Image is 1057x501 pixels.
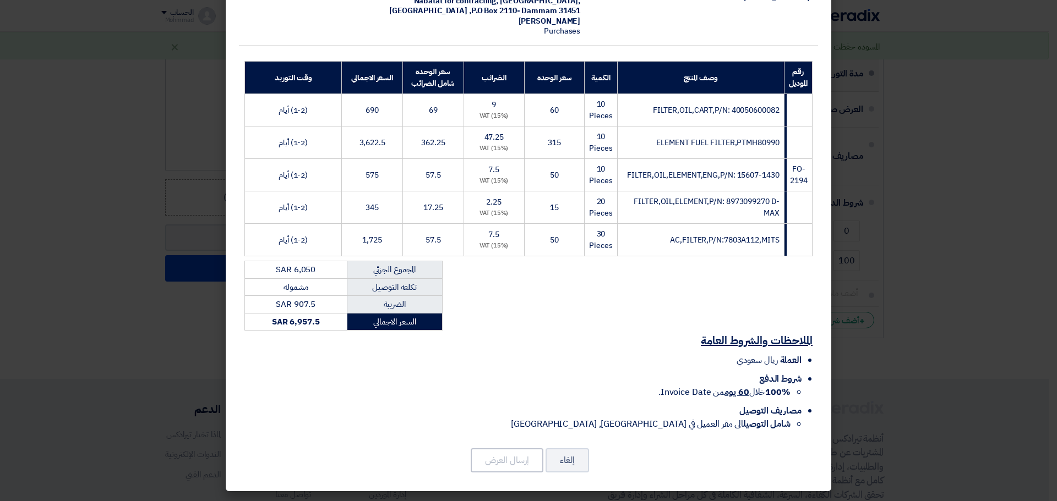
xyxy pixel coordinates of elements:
span: AC,FILTER,P/N:7803A112,MITS [670,234,779,246]
th: وصف المنتج [617,62,784,94]
span: مشموله [284,281,308,293]
div: (15%) VAT [468,209,520,218]
u: 60 يوم [724,386,749,399]
div: (15%) VAT [468,144,520,153]
span: 30 Pieces [589,228,612,251]
th: الضرائب [464,62,524,94]
span: 69 [429,104,438,116]
span: 1,725 [362,234,382,246]
th: الكمية [585,62,617,94]
div: (15%) VAT [468,177,520,186]
td: السعر الاجمالي [347,313,443,331]
span: Purchases [544,25,580,37]
span: 2.25 [486,196,502,208]
span: 15 [550,202,559,213]
span: العملة [780,354,802,367]
th: رقم الموديل [784,62,812,94]
strong: 100% [765,386,791,399]
span: SAR 907.5 [276,298,315,310]
span: 345 [366,202,379,213]
span: (1-2) أيام [279,202,308,213]
td: المجموع الجزئي [347,261,443,279]
span: مصاريف التوصيل [739,404,802,417]
span: (1-2) أيام [279,137,308,148]
span: FILTER,OIL,ELEMENT,ENG,P/N: 15607-1430 [627,169,779,181]
span: 47.25 [484,131,504,143]
li: الى مقر العميل في [GEOGRAPHIC_DATA], [GEOGRAPHIC_DATA] [244,417,791,431]
span: 10 Pieces [589,131,612,154]
td: FO-2194 [784,159,812,191]
div: (15%) VAT [468,241,520,251]
span: [PERSON_NAME] [519,15,581,27]
strong: شامل التوصيل [743,417,791,431]
button: إرسال العرض [471,448,543,472]
span: 20 Pieces [589,196,612,219]
span: FILTER,OIL,CART,P/N: 40050600082 [653,104,780,116]
th: سعر الوحدة شامل الضرائب [403,62,464,94]
span: شروط الدفع [759,372,802,386]
span: FILTER,OIL,ELEMENT,P/N: 8973099270 D-MAX [634,196,779,219]
span: 50 [550,234,559,246]
span: ريال سعودي [737,354,778,367]
span: (1-2) أيام [279,234,308,246]
span: 57.5 [426,234,441,246]
span: 7.5 [488,164,499,175]
span: (1-2) أيام [279,169,308,181]
u: الملاحظات والشروط العامة [701,332,813,349]
span: 575 [366,169,379,181]
button: إلغاء [546,448,589,472]
td: SAR 6,050 [245,261,347,279]
td: تكلفه التوصيل [347,278,443,296]
span: 9 [492,99,496,111]
span: 7.5 [488,229,499,240]
span: 362.25 [421,137,445,148]
strong: SAR 6,957.5 [272,316,320,328]
th: السعر الاجمالي [342,62,403,94]
span: 17.25 [423,202,443,213]
div: (15%) VAT [468,112,520,121]
span: 60 [550,104,559,116]
td: الضريبة [347,296,443,313]
span: 3,622.5 [359,137,385,148]
span: 315 [548,137,561,148]
span: 57.5 [426,169,441,181]
span: 690 [366,104,379,116]
th: سعر الوحدة [525,62,585,94]
th: وقت التوريد [245,62,342,94]
span: (1-2) أيام [279,104,308,116]
span: ELEMENT FUEL FILTER,PTMH80990 [656,137,779,148]
span: 10 Pieces [589,163,612,186]
span: 50 [550,169,559,181]
span: 10 Pieces [589,98,612,122]
span: خلال من Invoice Date. [658,386,791,399]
